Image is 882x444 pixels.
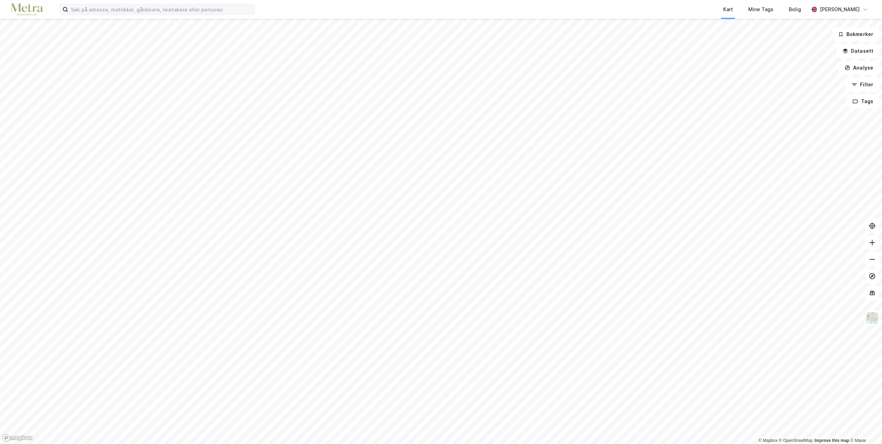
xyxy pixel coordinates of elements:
[847,94,879,108] button: Tags
[723,5,733,14] div: Kart
[866,311,879,325] img: Z
[847,410,882,444] iframe: Chat Widget
[758,438,778,443] a: Mapbox
[68,4,255,15] input: Søk på adresse, matrikkel, gårdeiere, leietakere eller personer
[846,78,879,92] button: Filter
[2,434,33,442] a: Mapbox homepage
[847,410,882,444] div: Kontrollprogram for chat
[820,5,860,14] div: [PERSON_NAME]
[839,61,879,75] button: Analyse
[779,438,813,443] a: OpenStreetMap
[748,5,773,14] div: Mine Tags
[789,5,801,14] div: Bolig
[11,3,43,16] img: metra-logo.256734c3b2bbffee19d4.png
[837,44,879,58] button: Datasett
[832,27,879,41] button: Bokmerker
[815,438,849,443] a: Improve this map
